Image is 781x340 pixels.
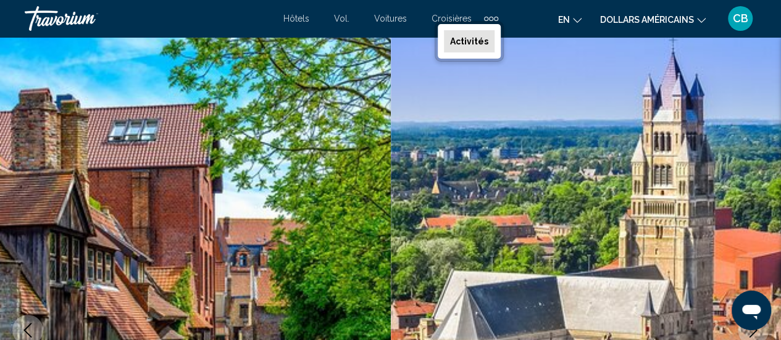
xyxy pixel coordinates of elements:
button: Éléments de navigation supplémentaires [484,9,498,28]
font: CB [733,12,748,25]
button: Changer de langue [558,10,582,28]
a: Croisières [432,14,472,23]
iframe: Bouton de lancement de la fenêtre de messagerie [732,291,771,330]
span: Activités [450,36,488,46]
a: Hôtels [283,14,309,23]
a: Vol. [334,14,349,23]
a: Activités [444,30,495,52]
button: Menu utilisateur [724,6,756,31]
a: Voitures [374,14,407,23]
font: dollars américains [600,15,694,25]
button: Changer de devise [600,10,706,28]
font: en [558,15,570,25]
a: Travorium [25,6,271,31]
